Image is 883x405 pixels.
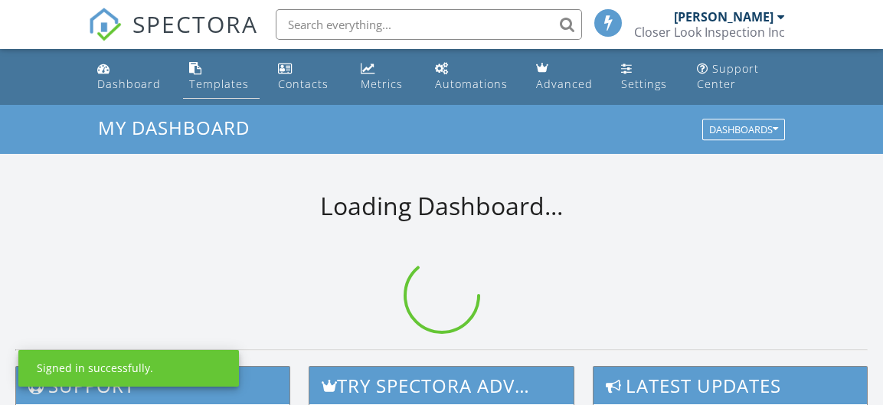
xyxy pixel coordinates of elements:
span: My Dashboard [98,115,250,140]
button: Dashboards [702,119,785,141]
div: [PERSON_NAME] [674,9,773,24]
div: Closer Look Inspection Inc [634,24,785,40]
a: Advanced [530,55,603,99]
div: Metrics [361,77,403,91]
h3: Try spectora advanced [DATE] [309,367,574,404]
div: Dashboards [709,125,778,136]
div: Signed in successfully. [37,361,153,376]
h3: Latest Updates [594,367,867,404]
span: SPECTORA [132,8,258,40]
a: Dashboard [91,55,171,99]
div: Settings [621,77,667,91]
a: Metrics [355,55,417,99]
h3: Support [16,367,289,404]
a: Automations (Basic) [429,55,517,99]
div: Advanced [536,77,593,91]
div: Dashboard [97,77,161,91]
div: Templates [189,77,249,91]
a: Contacts [272,55,342,99]
a: Settings [615,55,679,99]
div: Contacts [278,77,329,91]
a: SPECTORA [88,21,258,53]
input: Search everything... [276,9,582,40]
a: Templates [183,55,260,99]
div: Automations [435,77,508,91]
div: Support Center [697,61,759,91]
img: The Best Home Inspection Software - Spectora [88,8,122,41]
a: Support Center [691,55,792,99]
